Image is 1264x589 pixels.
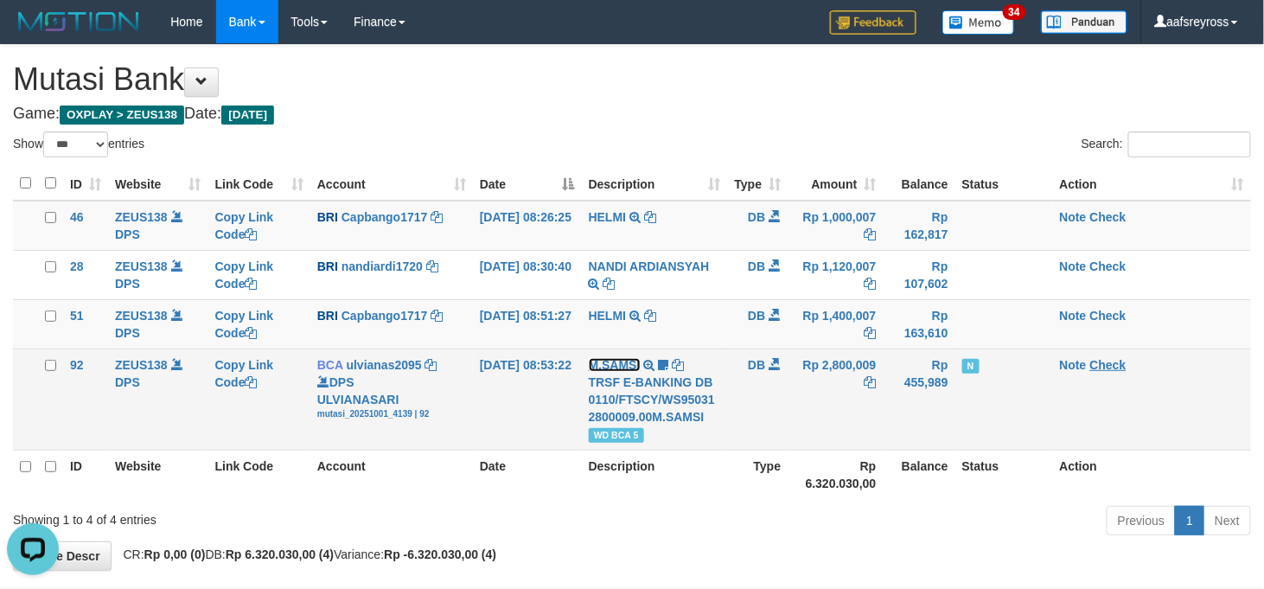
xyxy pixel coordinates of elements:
[1053,450,1251,499] th: Action
[70,309,84,323] span: 51
[830,10,916,35] img: Feedback.jpg
[865,227,877,241] a: Copy Rp 1,000,007 to clipboard
[589,259,710,273] a: NANDI ARDIANSYAH
[582,450,728,499] th: Description
[788,167,883,201] th: Amount: activate to sort column ascending
[108,250,208,299] td: DPS
[589,309,627,323] a: HELMI
[1060,259,1087,273] a: Note
[865,326,877,340] a: Copy Rp 1,400,007 to clipboard
[884,167,955,201] th: Balance
[884,349,955,450] td: Rp 455,989
[1090,210,1127,224] a: Check
[884,299,955,349] td: Rp 163,610
[473,250,582,299] td: [DATE] 08:30:40
[108,349,208,450] td: DPS
[70,259,84,273] span: 28
[342,259,423,273] a: nandiardi1720
[884,201,955,251] td: Rp 162,817
[317,358,343,372] span: BCA
[115,210,168,224] a: ZEUS138
[7,7,59,59] button: Open LiveChat chat widget
[884,450,955,499] th: Balance
[317,309,338,323] span: BRI
[317,408,466,420] div: mutasi_20251001_4139 | 92
[215,309,274,340] a: Copy Link Code
[342,210,428,224] a: Capbango1717
[788,450,883,499] th: Rp 6.320.030,00
[108,167,208,201] th: Website: activate to sort column ascending
[115,547,497,561] span: CR: DB: Variance:
[1060,309,1087,323] a: Note
[473,349,582,450] td: [DATE] 08:53:22
[603,277,616,291] a: Copy NANDI ARDIANSYAH to clipboard
[144,547,206,561] strong: Rp 0,00 (0)
[788,299,883,349] td: Rp 1,400,007
[1175,506,1204,535] a: 1
[865,375,877,389] a: Copy Rp 2,800,009 to clipboard
[215,210,274,241] a: Copy Link Code
[317,210,338,224] span: BRI
[1053,167,1251,201] th: Action: activate to sort column ascending
[942,10,1015,35] img: Button%20Memo.svg
[644,210,656,224] a: Copy HELMI to clipboard
[865,277,877,291] a: Copy Rp 1,120,007 to clipboard
[955,450,1053,499] th: Status
[1060,358,1087,372] a: Note
[473,167,582,201] th: Date: activate to sort column descending
[13,131,144,157] label: Show entries
[473,450,582,499] th: Date
[108,450,208,499] th: Website
[13,106,1251,123] h4: Game: Date:
[672,358,684,372] a: Copy M.SAMSI to clipboard
[1003,4,1026,20] span: 34
[226,547,334,561] strong: Rp 6.320.030,00 (4)
[955,167,1053,201] th: Status
[70,358,84,372] span: 92
[63,450,108,499] th: ID
[431,309,443,323] a: Copy Capbango1717 to clipboard
[60,106,184,125] span: OXPLAY > ZEUS138
[221,106,274,125] span: [DATE]
[748,259,765,273] span: DB
[108,201,208,251] td: DPS
[788,250,883,299] td: Rp 1,120,007
[1090,259,1127,273] a: Check
[1060,210,1087,224] a: Note
[108,299,208,349] td: DPS
[589,428,644,443] span: WD BCA 5
[70,210,84,224] span: 46
[473,201,582,251] td: [DATE] 08:26:25
[1107,506,1176,535] a: Previous
[1090,309,1127,323] a: Check
[115,309,168,323] a: ZEUS138
[1090,358,1127,372] a: Check
[13,504,514,528] div: Showing 1 to 4 of 4 entries
[215,358,274,389] a: Copy Link Code
[1128,131,1251,157] input: Search:
[727,167,788,201] th: Type: activate to sort column ascending
[748,210,765,224] span: DB
[115,358,168,372] a: ZEUS138
[342,309,428,323] a: Capbango1717
[431,210,443,224] a: Copy Capbango1717 to clipboard
[644,309,656,323] a: Copy HELMI to clipboard
[473,299,582,349] td: [DATE] 08:51:27
[788,349,883,450] td: Rp 2,800,009
[43,131,108,157] select: Showentries
[13,62,1251,97] h1: Mutasi Bank
[748,309,765,323] span: DB
[208,450,310,499] th: Link Code
[63,167,108,201] th: ID: activate to sort column ascending
[748,358,765,372] span: DB
[384,547,496,561] strong: Rp -6.320.030,00 (4)
[589,210,627,224] a: HELMI
[425,358,437,372] a: Copy ulvianas2095 to clipboard
[1203,506,1251,535] a: Next
[788,201,883,251] td: Rp 1,000,007
[208,167,310,201] th: Link Code: activate to sort column ascending
[347,358,422,372] a: ulvianas2095
[582,167,728,201] th: Description: activate to sort column ascending
[310,167,473,201] th: Account: activate to sort column ascending
[310,450,473,499] th: Account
